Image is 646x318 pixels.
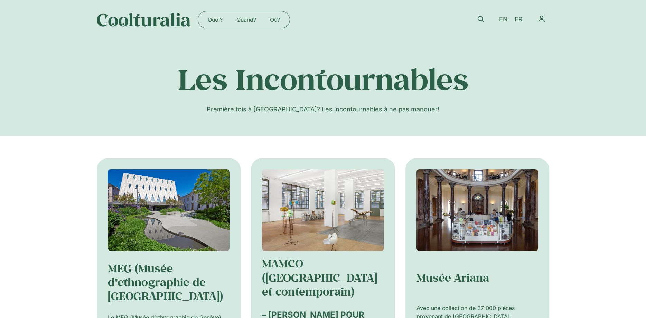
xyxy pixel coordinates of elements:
[511,15,526,25] a: FR
[201,14,230,25] a: Quoi?
[534,11,550,27] button: Permuter le menu
[262,256,377,299] a: MAMCO ([GEOGRAPHIC_DATA] et contemporain)
[108,261,223,303] a: MEG (Musée d’ethnographie de [GEOGRAPHIC_DATA])
[534,11,550,27] nav: Menu
[499,16,508,23] span: EN
[201,14,287,25] nav: Menu
[515,16,523,23] span: FR
[97,105,550,114] div: Première fois à [GEOGRAPHIC_DATA]? Les incontournables à ne pas manquer!
[97,62,550,96] h2: Les Incontournables
[416,270,489,285] a: Musée Ariana
[230,14,263,25] a: Quand?
[263,14,287,25] a: Où?
[496,15,511,25] a: EN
